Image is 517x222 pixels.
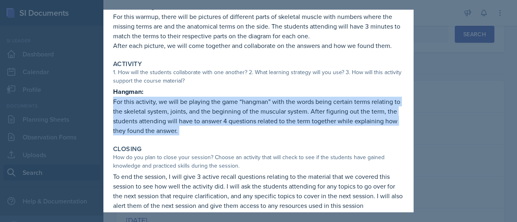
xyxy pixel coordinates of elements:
label: Closing [113,145,142,153]
label: Activity [113,60,142,68]
div: 1. How will the students collaborate with one another? 2. What learning strategy will you use? 3.... [113,68,404,85]
p: For this activity, we will be playing the game “hangman” with the words being certain terms relat... [113,97,404,135]
strong: Hangman: [113,87,143,96]
div: How do you plan to close your session? Choose an activity that will check to see if the students ... [113,153,404,170]
p: To end the session, I will give 3 active recall questions relating to the material that we covere... [113,172,404,210]
p: After each picture, we will come together and collaborate on the answers and how we found them. [113,41,404,50]
p: For this warmup, there will be pictures of different parts of skeletal muscle with numbers where ... [113,12,404,41]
